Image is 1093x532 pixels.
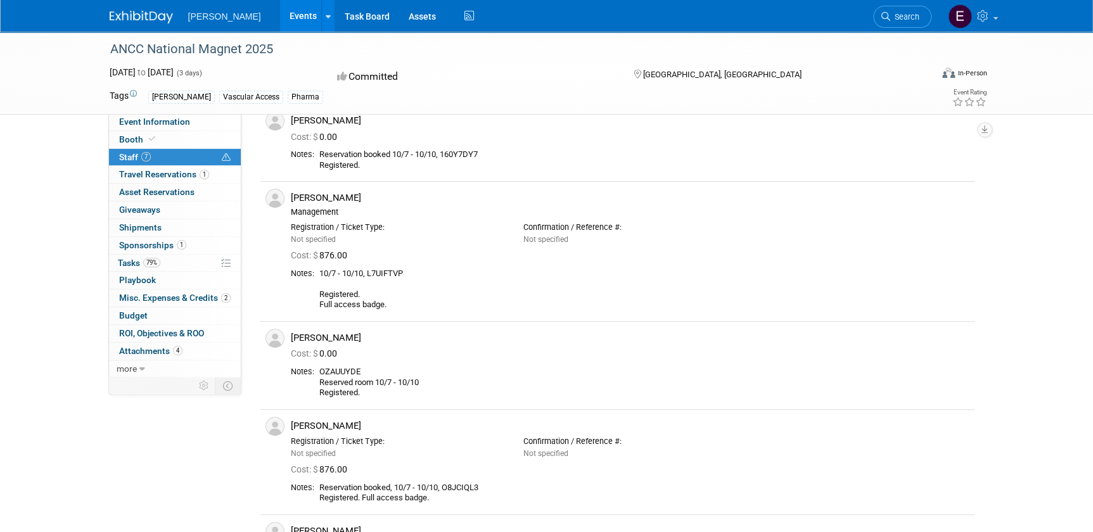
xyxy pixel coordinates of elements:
[119,275,156,285] span: Playbook
[523,449,568,458] span: Not specified
[291,420,969,432] div: [PERSON_NAME]
[291,348,342,358] span: 0.00
[222,152,231,163] span: Potential Scheduling Conflict -- at least one attendee is tagged in another overlapping event.
[149,136,155,142] i: Booth reservation complete
[106,38,912,61] div: ANCC National Magnet 2025
[291,192,969,204] div: [PERSON_NAME]
[200,170,209,179] span: 1
[119,346,182,356] span: Attachments
[109,131,241,148] a: Booth
[109,113,241,130] a: Event Information
[265,111,284,130] img: Associate-Profile-5.png
[523,222,737,232] div: Confirmation / Reference #:
[291,449,336,458] span: Not specified
[110,89,137,104] td: Tags
[119,205,160,215] span: Giveaways
[291,436,504,446] div: Registration / Ticket Type:
[173,346,182,355] span: 4
[109,272,241,289] a: Playbook
[291,115,969,127] div: [PERSON_NAME]
[109,166,241,183] a: Travel Reservations1
[942,68,955,78] img: Format-Inperson.png
[291,332,969,344] div: [PERSON_NAME]
[333,66,613,88] div: Committed
[119,134,158,144] span: Booth
[109,184,241,201] a: Asset Reservations
[265,329,284,348] img: Associate-Profile-5.png
[523,436,737,446] div: Confirmation / Reference #:
[119,117,190,127] span: Event Information
[291,464,352,474] span: 876.00
[109,343,241,360] a: Attachments4
[119,222,162,232] span: Shipments
[291,132,342,142] span: 0.00
[119,187,195,197] span: Asset Reservations
[319,483,969,503] div: Reservation booked, 10/7 - 10/10, O8JCIQL3 Registered. Full access badge.
[643,70,802,79] span: [GEOGRAPHIC_DATA], [GEOGRAPHIC_DATA]
[291,207,969,217] div: Management
[291,367,314,377] div: Notes:
[221,293,231,303] span: 2
[291,348,319,358] span: Cost: $
[291,464,319,474] span: Cost: $
[215,377,241,394] td: Toggle Event Tabs
[119,293,231,303] span: Misc. Expenses & Credits
[291,269,314,279] div: Notes:
[291,235,336,244] span: Not specified
[148,91,215,104] div: [PERSON_NAME]
[117,364,137,374] span: more
[857,66,987,85] div: Event Format
[523,235,568,244] span: Not specified
[319,367,969,398] div: OZAUUYDE Reserved room 10/7 - 10/10 Registered.
[291,132,319,142] span: Cost: $
[109,307,241,324] a: Budget
[265,417,284,436] img: Associate-Profile-5.png
[136,67,148,77] span: to
[109,360,241,377] a: more
[291,149,314,160] div: Notes:
[176,69,202,77] span: (3 days)
[288,91,323,104] div: Pharma
[957,68,987,78] div: In-Person
[141,152,151,161] span: 7
[219,91,283,104] div: Vascular Access
[118,258,160,268] span: Tasks
[291,222,504,232] div: Registration / Ticket Type:
[109,325,241,342] a: ROI, Objectives & ROO
[119,152,151,162] span: Staff
[109,255,241,272] a: Tasks79%
[319,269,969,310] div: 10/7 - 10/10, L7UIFTVP Registered. Full access badge.
[110,11,173,23] img: ExhibitDay
[109,219,241,236] a: Shipments
[873,6,931,28] a: Search
[319,149,969,170] div: Reservation booked 10/7 - 10/10, 160Y7DY7 Registered.
[188,11,261,22] span: [PERSON_NAME]
[109,289,241,307] a: Misc. Expenses & Credits2
[110,67,174,77] span: [DATE] [DATE]
[177,240,186,250] span: 1
[119,328,204,338] span: ROI, Objectives & ROO
[948,4,972,28] img: Emily Janik
[119,240,186,250] span: Sponsorships
[109,149,241,166] a: Staff7
[119,310,148,320] span: Budget
[890,12,919,22] span: Search
[109,201,241,218] a: Giveaways
[291,483,314,493] div: Notes:
[291,250,352,260] span: 876.00
[265,189,284,208] img: Associate-Profile-5.png
[109,237,241,254] a: Sponsorships1
[952,89,986,96] div: Event Rating
[193,377,215,394] td: Personalize Event Tab Strip
[119,169,209,179] span: Travel Reservations
[291,250,319,260] span: Cost: $
[143,258,160,267] span: 79%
